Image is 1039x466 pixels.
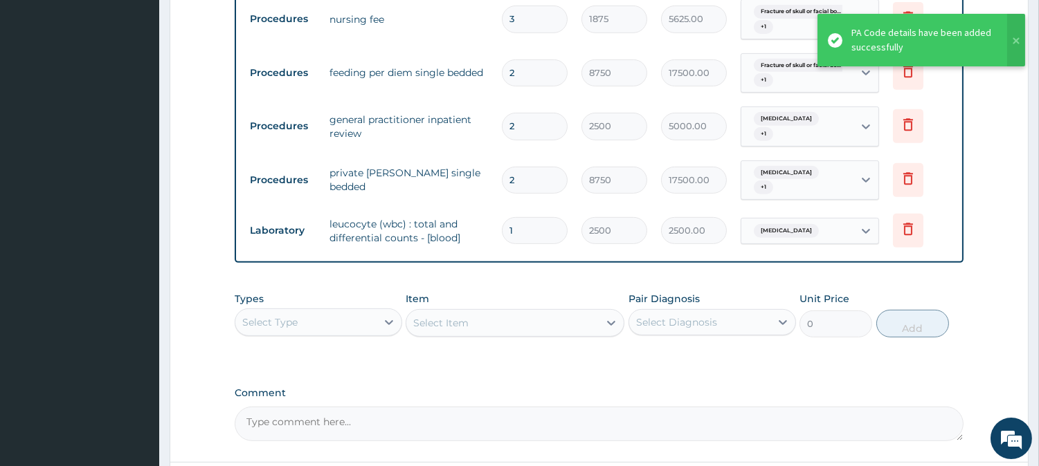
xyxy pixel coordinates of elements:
[235,387,964,399] label: Comment
[323,6,495,33] td: nursing fee
[243,218,323,243] td: Laboratory
[799,292,849,306] label: Unit Price
[243,60,323,86] td: Procedures
[754,20,773,34] span: + 1
[323,59,495,86] td: feeding per diem single bedded
[235,293,264,305] label: Types
[406,292,429,306] label: Item
[754,166,819,180] span: [MEDICAL_DATA]
[629,292,700,306] label: Pair Diagnosis
[754,112,819,126] span: [MEDICAL_DATA]
[242,315,298,329] div: Select Type
[7,315,264,364] textarea: Type your message and hit 'Enter'
[243,113,323,139] td: Procedures
[754,5,848,19] span: Fracture of skull or facial bo...
[72,77,233,95] div: Chat with us now
[80,143,191,283] span: We're online!
[26,69,56,104] img: d_794563401_company_1708531726252_794563401
[243,6,323,32] td: Procedures
[754,73,773,87] span: + 1
[754,127,773,141] span: + 1
[754,180,773,194] span: + 1
[243,167,323,193] td: Procedures
[876,310,949,337] button: Add
[323,210,495,252] td: leucocyte (wbc) : total and differential counts - [blood]
[227,7,260,40] div: Minimize live chat window
[636,315,717,329] div: Select Diagnosis
[754,59,848,73] span: Fracture of skull or facial bo...
[851,26,994,55] div: PA Code details have been added successfully
[754,224,819,238] span: [MEDICAL_DATA]
[323,159,495,201] td: private [PERSON_NAME] single bedded
[323,106,495,147] td: general practitioner inpatient review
